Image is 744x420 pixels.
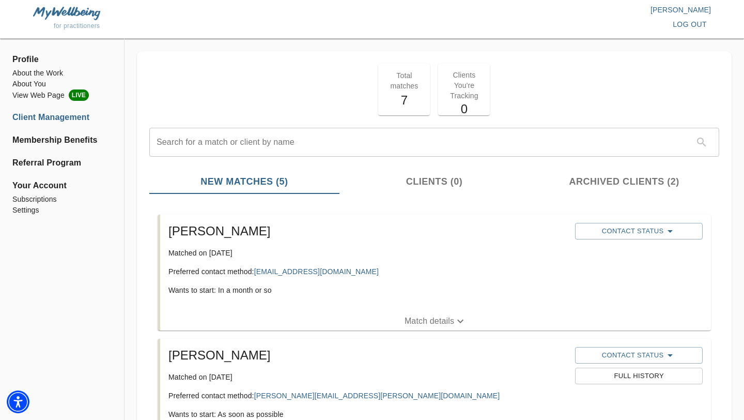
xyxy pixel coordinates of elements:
a: [PERSON_NAME][EMAIL_ADDRESS][PERSON_NAME][DOMAIN_NAME] [254,392,500,400]
a: Referral Program [12,157,112,169]
p: Preferred contact method: [168,266,567,277]
span: for practitioners [54,22,100,29]
p: [PERSON_NAME] [372,5,711,15]
span: Profile [12,53,112,66]
a: Membership Benefits [12,134,112,146]
span: LIVE [69,89,89,101]
p: Clients You're Tracking [444,70,484,101]
h5: 0 [444,101,484,117]
div: Accessibility Menu [7,391,29,413]
a: About the Work [12,68,112,79]
button: Contact Status [575,223,702,239]
a: Subscriptions [12,194,112,205]
a: Client Management [12,111,112,124]
p: Wants to start: As soon as possible [168,409,567,419]
a: [EMAIL_ADDRESS][DOMAIN_NAME] [254,267,379,276]
span: Full History [580,370,697,382]
a: View Web PageLIVE [12,89,112,101]
span: New Matches (5) [156,175,333,189]
a: Settings [12,205,112,216]
span: Archived Clients (2) [535,175,713,189]
a: About You [12,79,112,89]
p: Total matches [384,70,424,91]
span: Clients (0) [346,175,523,189]
button: Contact Status [575,347,702,364]
p: Matched on [DATE] [168,372,567,382]
p: Preferred contact method: [168,391,567,401]
span: Contact Status [580,225,697,237]
img: MyWellbeing [33,7,100,20]
span: Contact Status [580,349,697,362]
li: View Web Page [12,89,112,101]
span: log out [673,18,707,31]
h5: [PERSON_NAME] [168,223,567,239]
p: Matched on [DATE] [168,248,567,258]
h5: [PERSON_NAME] [168,347,567,364]
p: Wants to start: In a month or so [168,285,567,295]
p: Match details [405,315,454,327]
button: Match details [160,312,711,331]
span: Your Account [12,179,112,192]
h5: 7 [384,92,424,109]
button: log out [669,15,711,34]
button: Full History [575,368,702,384]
